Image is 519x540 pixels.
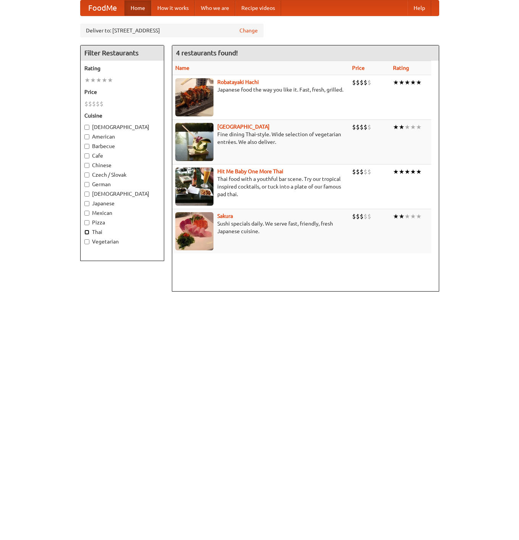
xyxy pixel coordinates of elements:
[399,212,404,221] li: ★
[367,168,371,176] li: $
[416,212,422,221] li: ★
[175,78,213,116] img: robatayaki.jpg
[84,152,160,160] label: Cafe
[84,200,160,207] label: Japanese
[84,123,160,131] label: [DEMOGRAPHIC_DATA]
[84,239,89,244] input: Vegetarian
[399,78,404,87] li: ★
[217,124,270,130] a: [GEOGRAPHIC_DATA]
[356,78,360,87] li: $
[404,78,410,87] li: ★
[393,168,399,176] li: ★
[84,171,160,179] label: Czech / Slovak
[416,123,422,131] li: ★
[393,212,399,221] li: ★
[367,78,371,87] li: $
[239,27,258,34] a: Change
[367,212,371,221] li: $
[195,0,235,16] a: Who we are
[352,123,356,131] li: $
[84,192,89,197] input: [DEMOGRAPHIC_DATA]
[217,168,283,174] a: Hit Me Baby One More Thai
[360,212,364,221] li: $
[404,212,410,221] li: ★
[175,175,346,198] p: Thai food with a youthful bar scene. Try our tropical inspired cocktails, or tuck into a plate of...
[81,45,164,61] h4: Filter Restaurants
[84,228,160,236] label: Thai
[84,100,88,108] li: $
[410,212,416,221] li: ★
[217,79,259,85] a: Robatayaki Hachi
[84,133,160,140] label: American
[84,190,160,198] label: [DEMOGRAPHIC_DATA]
[407,0,431,16] a: Help
[102,76,107,84] li: ★
[84,134,89,139] input: American
[84,112,160,119] h5: Cuisine
[416,168,422,176] li: ★
[96,76,102,84] li: ★
[84,163,89,168] input: Chinese
[84,238,160,245] label: Vegetarian
[410,78,416,87] li: ★
[364,78,367,87] li: $
[84,182,89,187] input: German
[84,172,89,177] input: Czech / Slovak
[84,76,90,84] li: ★
[364,212,367,221] li: $
[364,123,367,131] li: $
[175,220,346,235] p: Sushi specials daily. We serve fast, friendly, fresh Japanese cuisine.
[84,220,89,225] input: Pizza
[356,168,360,176] li: $
[367,123,371,131] li: $
[364,168,367,176] li: $
[217,213,233,219] b: Sakura
[393,78,399,87] li: ★
[84,144,89,149] input: Barbecue
[360,168,364,176] li: $
[80,24,264,37] div: Deliver to: [STREET_ADDRESS]
[84,161,160,169] label: Chinese
[175,86,346,93] p: Japanese food the way you like it. Fast, fresh, grilled.
[92,100,96,108] li: $
[175,123,213,161] img: satay.jpg
[352,78,356,87] li: $
[416,78,422,87] li: ★
[356,123,360,131] li: $
[410,123,416,131] li: ★
[393,123,399,131] li: ★
[107,76,113,84] li: ★
[84,201,89,206] input: Japanese
[175,131,346,146] p: Fine dining Thai-style. Wide selection of vegetarian entrées. We also deliver.
[84,64,160,72] h5: Rating
[84,153,89,158] input: Cafe
[393,65,409,71] a: Rating
[404,168,410,176] li: ★
[175,212,213,250] img: sakura.jpg
[84,125,89,130] input: [DEMOGRAPHIC_DATA]
[124,0,151,16] a: Home
[96,100,100,108] li: $
[404,123,410,131] li: ★
[84,211,89,216] input: Mexican
[360,123,364,131] li: $
[352,168,356,176] li: $
[84,230,89,235] input: Thai
[84,219,160,226] label: Pizza
[81,0,124,16] a: FoodMe
[84,209,160,217] label: Mexican
[88,100,92,108] li: $
[352,65,365,71] a: Price
[352,212,356,221] li: $
[175,168,213,206] img: babythai.jpg
[84,181,160,188] label: German
[410,168,416,176] li: ★
[360,78,364,87] li: $
[399,168,404,176] li: ★
[235,0,281,16] a: Recipe videos
[175,65,189,71] a: Name
[100,100,103,108] li: $
[399,123,404,131] li: ★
